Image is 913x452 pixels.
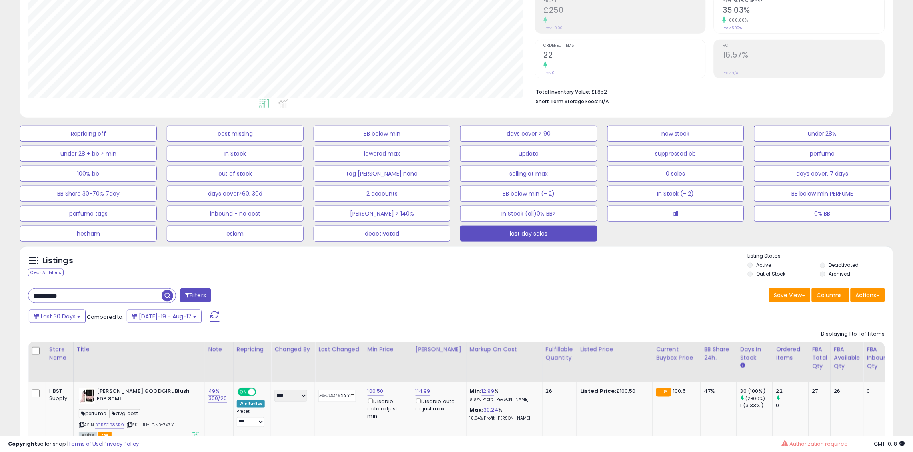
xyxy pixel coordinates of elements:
[79,388,95,404] img: 41J5RpqAGOL._SL40_.jpg
[745,396,765,402] small: (2900%)
[769,288,811,302] button: Save View
[104,440,139,448] a: Privacy Policy
[757,270,786,277] label: Out of Stock
[237,345,268,354] div: Repricing
[460,126,597,142] button: days cover > 90
[607,126,744,142] button: new stock
[723,6,885,16] h2: 35.03%
[77,345,202,354] div: Title
[484,406,499,414] a: 30.24
[740,402,773,410] div: 1 (3.33%)
[368,345,409,354] div: Min Price
[536,98,599,105] b: Short Term Storage Fees:
[607,166,744,182] button: 0 sales
[8,440,139,448] div: seller snap | |
[829,262,859,268] label: Deactivated
[723,50,885,61] h2: 16.57%
[812,388,825,395] div: 27
[834,345,860,370] div: FBA Available Qty
[20,186,157,202] button: BB Share 30-70% 7day
[208,388,227,403] a: 49% 300/20
[607,146,744,162] button: suppressed bb
[315,342,364,382] th: CSV column name: cust_attr_1_Last Changed
[167,166,304,182] button: out of stock
[544,50,706,61] h2: 22
[580,388,647,395] div: £100.50
[723,26,742,30] small: Prev: 5.00%
[127,310,202,323] button: [DATE]-19 - Aug-17
[867,345,891,370] div: FBA inbound Qty
[740,345,769,362] div: Days In Stock
[416,388,430,396] a: 114.99
[607,206,744,222] button: all
[237,400,265,408] div: Win BuyBox
[776,402,809,410] div: 0
[754,186,891,202] button: BB below min PERFUME
[754,206,891,222] button: 0% BB
[544,26,563,30] small: Prev: £0.00
[237,409,265,427] div: Preset:
[139,312,192,320] span: [DATE]-19 - Aug-17
[757,262,771,268] label: Active
[314,146,450,162] button: lowered max
[318,345,361,354] div: Last Changed
[314,206,450,222] button: [PERSON_NAME] > 140%
[87,313,124,321] span: Compared to:
[726,17,748,23] small: 600.60%
[49,388,67,402] div: HBST Supply
[580,345,649,354] div: Listed Price
[656,388,671,397] small: FBA
[20,126,157,142] button: Repricing off
[482,388,495,396] a: 12.99
[544,70,555,75] small: Prev: 0
[460,186,597,202] button: BB below min (- 2)
[460,206,597,222] button: In Stock (all)0% BB>
[544,6,706,16] h2: £250
[754,126,891,142] button: under 28%
[851,288,885,302] button: Actions
[271,342,315,382] th: CSV column name: cust_attr_2_Changed by
[754,146,891,162] button: perfume
[704,345,733,362] div: BB Share 24h.
[167,146,304,162] button: In Stock
[167,186,304,202] button: days cover>60, 30d
[776,345,805,362] div: Ordered Items
[536,86,879,96] li: £1,852
[20,206,157,222] button: perfume tags
[460,146,597,162] button: update
[416,397,460,413] div: Disable auto adjust max
[460,166,597,182] button: selling at max
[748,252,893,260] p: Listing States:
[546,388,571,395] div: 26
[79,432,97,439] span: All listings currently available for purchase on Amazon
[49,345,70,362] div: Store Name
[812,288,849,302] button: Columns
[867,388,888,395] div: 0
[470,388,536,403] div: %
[167,206,304,222] button: inbound - no cost
[740,362,745,369] small: Days In Stock.
[180,288,211,302] button: Filters
[470,345,539,354] div: Markup on Cost
[821,330,885,338] div: Displaying 1 to 1 of 1 items
[754,166,891,182] button: days cover, 7 days
[470,407,536,422] div: %
[460,226,597,242] button: last day sales
[126,422,174,428] span: | SKU: 1H-LCNB-7XZY
[723,44,885,48] span: ROI
[776,388,809,395] div: 22
[167,226,304,242] button: eslam
[817,291,842,299] span: Columns
[416,345,463,354] div: [PERSON_NAME]
[470,406,484,414] b: Max:
[8,440,37,448] strong: Copyright
[238,389,248,396] span: ON
[20,146,157,162] button: under 28 + bb > min
[29,310,86,323] button: Last 30 Days
[255,389,268,396] span: OFF
[109,409,140,418] span: avg cost
[79,409,108,418] span: perfume
[546,345,573,362] div: Fulfillable Quantity
[723,70,738,75] small: Prev: N/A
[28,269,64,276] div: Clear All Filters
